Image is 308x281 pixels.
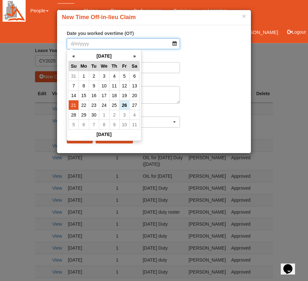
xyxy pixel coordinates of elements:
td: 7 [69,81,79,91]
td: 16 [89,91,99,100]
td: 13 [129,81,139,91]
td: 5 [119,71,129,81]
td: 14 [69,91,79,100]
td: 21 [69,100,79,110]
td: 3 [99,71,109,81]
td: 11 [129,120,139,129]
td: 2 [109,110,119,120]
td: 10 [119,120,129,129]
td: 30 [89,110,99,120]
th: [DATE] [69,129,140,140]
td: 23 [89,100,99,110]
td: 4 [129,110,139,120]
td: 26 [119,100,129,110]
td: 1 [79,71,89,81]
th: We [99,61,109,71]
td: 28 [69,110,79,120]
td: 27 [129,100,139,110]
td: 6 [79,120,89,129]
th: « [69,51,79,61]
td: 24 [99,100,109,110]
th: [DATE] [79,51,130,61]
td: 20 [129,91,139,100]
td: 8 [99,120,109,129]
th: Mo [79,61,89,71]
td: 11 [109,81,119,91]
td: 25 [109,100,119,110]
td: 12 [119,81,129,91]
td: 4 [109,71,119,81]
iframe: chat widget [281,255,302,275]
th: Th [109,61,119,71]
td: 3 [119,110,129,120]
input: d/m/yyyy [67,38,180,49]
td: 1 [99,110,109,120]
td: 15 [79,91,89,100]
td: 17 [99,91,109,100]
th: Tu [89,61,99,71]
td: 19 [119,91,129,100]
b: New Time Off-in-lieu Claim [62,14,136,20]
th: Fr [119,61,129,71]
td: 18 [109,91,119,100]
button: × [242,13,246,19]
td: 2 [89,71,99,81]
td: 22 [79,100,89,110]
td: 5 [69,120,79,129]
td: 8 [79,81,89,91]
td: 6 [129,71,139,81]
th: Su [69,61,79,71]
td: 9 [89,81,99,91]
td: 7 [89,120,99,129]
label: Date you worked overtime (OT) [67,30,134,37]
td: 9 [109,120,119,129]
td: 31 [69,71,79,81]
th: Sa [129,61,139,71]
td: 29 [79,110,89,120]
td: 10 [99,81,109,91]
th: » [129,51,139,61]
